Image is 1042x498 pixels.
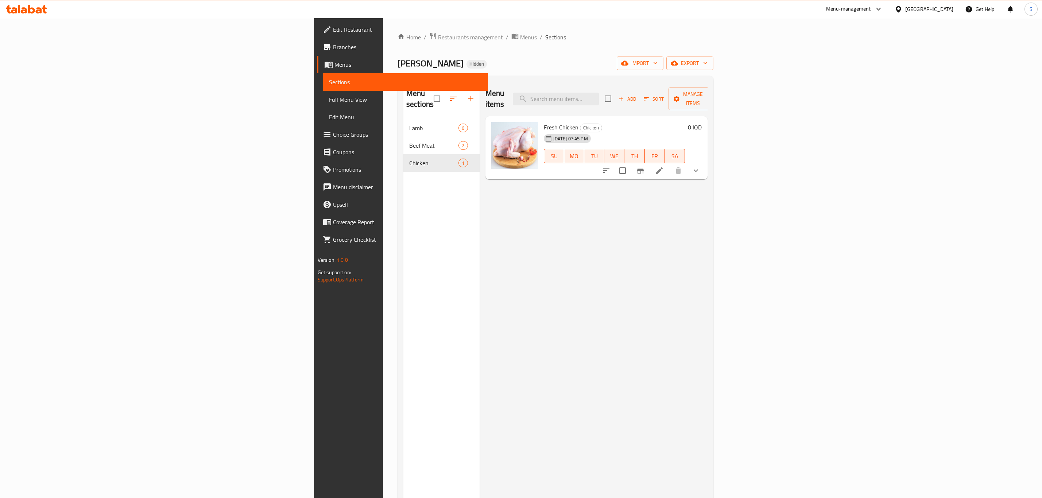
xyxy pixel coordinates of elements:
[616,93,639,105] button: Add
[905,5,953,13] div: [GEOGRAPHIC_DATA]
[632,162,649,179] button: Branch-specific-item
[445,90,462,108] span: Sort sections
[458,159,468,167] div: items
[323,91,488,108] a: Full Menu View
[623,59,658,68] span: import
[317,143,488,161] a: Coupons
[688,122,702,132] h6: 0 IQD
[333,130,482,139] span: Choice Groups
[333,183,482,191] span: Menu disclaimer
[600,91,616,106] span: Select section
[458,141,468,150] div: items
[668,151,682,162] span: SA
[687,162,705,179] button: show more
[459,125,467,132] span: 6
[333,218,482,226] span: Coverage Report
[317,126,488,143] a: Choice Groups
[655,166,664,175] a: Edit menu item
[317,56,488,73] a: Menus
[317,231,488,248] a: Grocery Checklist
[580,124,602,132] span: Chicken
[544,122,578,133] span: Fresh Chicken
[333,165,482,174] span: Promotions
[567,151,581,162] span: MO
[491,122,538,169] img: Fresh Chicken
[317,213,488,231] a: Coverage Report
[540,33,542,42] li: /
[674,90,712,108] span: Manage items
[597,162,615,179] button: sort-choices
[398,32,713,42] nav: breadcrumb
[337,255,348,265] span: 1.0.0
[587,151,601,162] span: TU
[511,32,537,42] a: Menus
[329,113,482,121] span: Edit Menu
[409,141,458,150] span: Beef Meat
[459,160,467,167] span: 1
[317,196,488,213] a: Upsell
[604,149,624,163] button: WE
[333,25,482,34] span: Edit Restaurant
[639,93,669,105] span: Sort items
[459,142,467,149] span: 2
[545,33,566,42] span: Sections
[403,154,480,172] div: Chicken1
[462,90,480,108] button: Add section
[564,149,584,163] button: MO
[317,21,488,38] a: Edit Restaurant
[692,166,700,175] svg: Show Choices
[317,161,488,178] a: Promotions
[642,93,666,105] button: Sort
[550,135,591,142] span: [DATE] 07:45 PM
[648,151,662,162] span: FR
[333,43,482,51] span: Branches
[665,149,685,163] button: SA
[1030,5,1033,13] span: S
[547,151,561,162] span: SU
[615,163,630,178] span: Select to update
[329,95,482,104] span: Full Menu View
[627,151,642,162] span: TH
[333,235,482,244] span: Grocery Checklist
[520,33,537,42] span: Menus
[429,91,445,106] span: Select all sections
[544,149,564,163] button: SU
[323,73,488,91] a: Sections
[333,200,482,209] span: Upsell
[826,5,871,13] div: Menu-management
[403,137,480,154] div: Beef Meat2
[607,151,621,162] span: WE
[616,93,639,105] span: Add item
[323,108,488,126] a: Edit Menu
[513,93,599,105] input: search
[318,255,336,265] span: Version:
[666,57,713,70] button: export
[624,149,644,163] button: TH
[458,124,468,132] div: items
[506,33,508,42] li: /
[644,95,664,103] span: Sort
[584,149,604,163] button: TU
[333,148,482,156] span: Coupons
[318,275,364,284] a: Support.OpsPlatform
[617,57,663,70] button: import
[409,124,458,132] span: Lamb
[672,59,708,68] span: export
[485,88,504,110] h2: Menu items
[617,95,637,103] span: Add
[334,60,482,69] span: Menus
[317,38,488,56] a: Branches
[318,268,351,277] span: Get support on:
[669,87,717,110] button: Manage items
[403,119,480,137] div: Lamb6
[409,159,458,167] span: Chicken
[317,178,488,196] a: Menu disclaimer
[645,149,665,163] button: FR
[403,116,480,175] nav: Menu sections
[670,162,687,179] button: delete
[329,78,482,86] span: Sections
